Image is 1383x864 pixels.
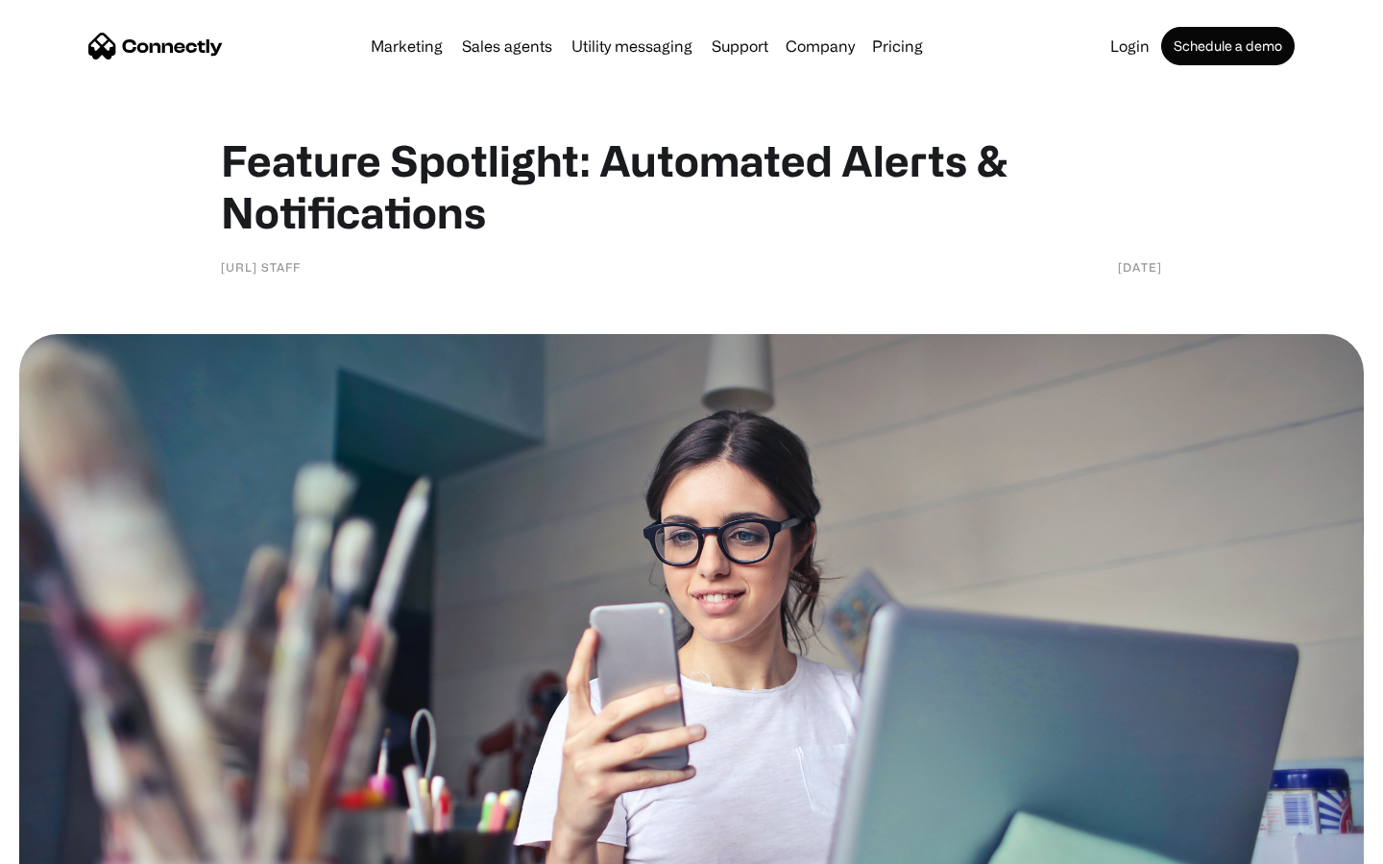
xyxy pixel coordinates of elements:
a: Schedule a demo [1161,27,1295,65]
div: Company [780,33,861,60]
a: Sales agents [454,38,560,54]
a: Support [704,38,776,54]
a: Pricing [864,38,931,54]
div: [DATE] [1118,257,1162,276]
div: [URL] staff [221,257,301,276]
div: Company [786,33,855,60]
aside: Language selected: English [19,830,115,857]
a: Marketing [363,38,450,54]
ul: Language list [38,830,115,857]
a: Login [1103,38,1157,54]
a: home [88,32,223,60]
h1: Feature Spotlight: Automated Alerts & Notifications [221,134,1162,238]
a: Utility messaging [564,38,700,54]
